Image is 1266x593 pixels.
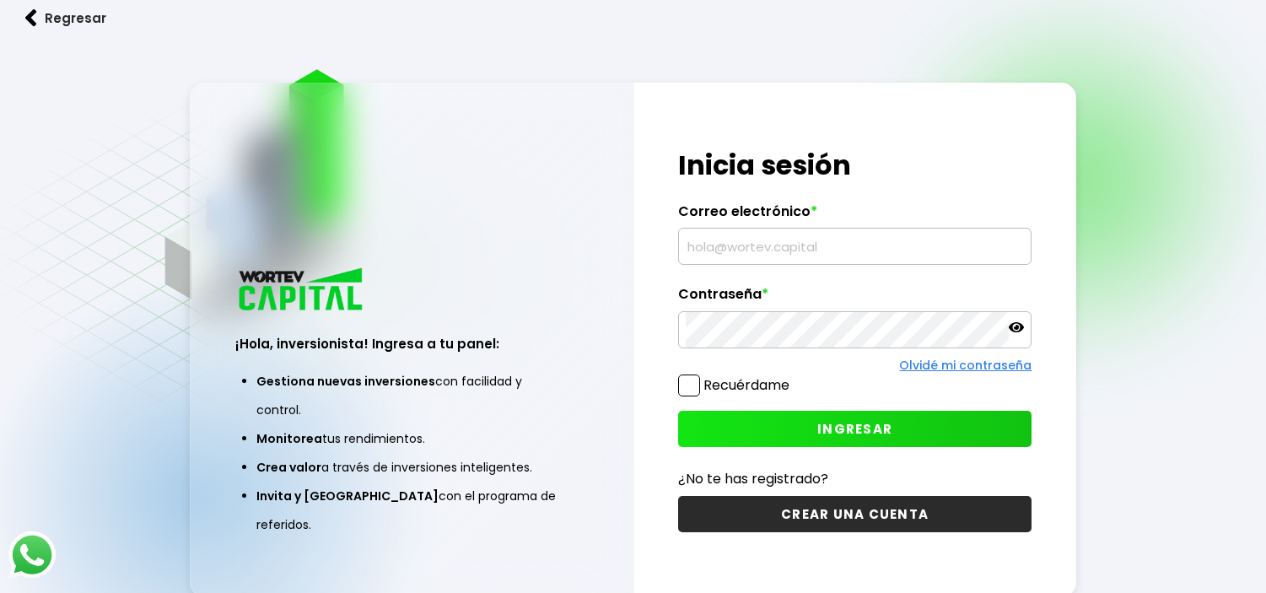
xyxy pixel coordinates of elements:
img: flecha izquierda [25,9,37,27]
li: a través de inversiones inteligentes. [256,453,568,482]
p: ¿No te has registrado? [678,468,1032,489]
a: Olvidé mi contraseña [899,357,1032,374]
label: Correo electrónico [678,203,1032,229]
span: INGRESAR [817,420,892,438]
label: Recuérdame [703,375,789,395]
li: tus rendimientos. [256,424,568,453]
span: Gestiona nuevas inversiones [256,373,435,390]
input: hola@wortev.capital [686,229,1024,264]
li: con facilidad y control. [256,367,568,424]
a: ¿No te has registrado?CREAR UNA CUENTA [678,468,1032,532]
span: Invita y [GEOGRAPHIC_DATA] [256,488,439,504]
span: Crea valor [256,459,321,476]
img: logos_whatsapp-icon.242b2217.svg [8,531,56,579]
li: con el programa de referidos. [256,482,568,539]
label: Contraseña [678,286,1032,311]
span: Monitorea [256,430,322,447]
button: CREAR UNA CUENTA [678,496,1032,532]
h3: ¡Hola, inversionista! Ingresa a tu panel: [235,334,590,353]
img: logo_wortev_capital [235,266,369,315]
button: INGRESAR [678,411,1032,447]
h1: Inicia sesión [678,145,1032,186]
